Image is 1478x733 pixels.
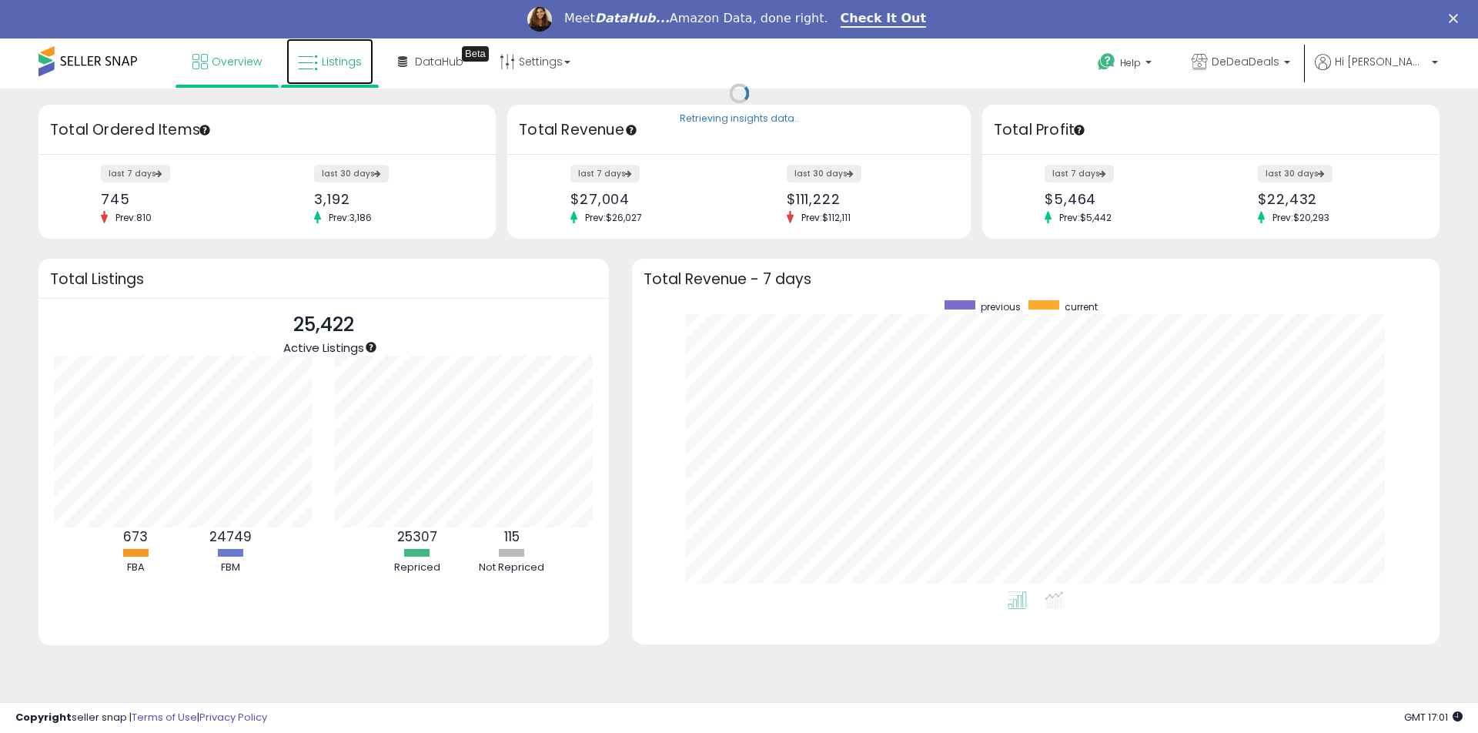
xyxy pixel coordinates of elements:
[212,54,262,69] span: Overview
[50,119,484,141] h3: Total Ordered Items
[1258,165,1333,182] label: last 30 days
[1315,54,1438,89] a: Hi [PERSON_NAME]
[504,527,520,546] b: 115
[981,300,1021,313] span: previous
[321,211,380,224] span: Prev: 3,186
[794,211,858,224] span: Prev: $112,111
[15,710,72,725] strong: Copyright
[564,11,828,26] div: Meet Amazon Data, done right.
[101,191,256,207] div: 745
[89,561,182,575] div: FBA
[570,191,727,207] div: $27,004
[50,273,597,285] h3: Total Listings
[680,112,799,126] div: Retrieving insights data..
[1404,710,1463,725] span: 2025-09-12 17:01 GMT
[314,191,469,207] div: 3,192
[1085,41,1167,89] a: Help
[1072,123,1086,137] div: Tooltip anchor
[314,165,389,182] label: last 30 days
[1097,52,1116,72] i: Get Help
[644,273,1428,285] h3: Total Revenue - 7 days
[1052,211,1119,224] span: Prev: $5,442
[519,119,959,141] h3: Total Revenue
[283,310,364,340] p: 25,422
[577,211,650,224] span: Prev: $26,027
[1212,54,1279,69] span: DeDeaDeals
[283,340,364,356] span: Active Listings
[132,710,197,725] a: Terms of Use
[1045,191,1199,207] div: $5,464
[101,165,170,182] label: last 7 days
[199,710,267,725] a: Privacy Policy
[462,46,489,62] div: Tooltip anchor
[371,561,463,575] div: Repriced
[841,11,927,28] a: Check It Out
[787,165,861,182] label: last 30 days
[181,38,273,85] a: Overview
[527,7,552,32] img: Profile image for Georgie
[415,54,463,69] span: DataHub
[364,340,378,354] div: Tooltip anchor
[1449,14,1464,23] div: Close
[1265,211,1337,224] span: Prev: $20,293
[386,38,475,85] a: DataHub
[570,165,640,182] label: last 7 days
[1120,56,1141,69] span: Help
[787,191,944,207] div: $111,222
[123,527,148,546] b: 673
[322,54,362,69] span: Listings
[595,11,670,25] i: DataHub...
[624,123,638,137] div: Tooltip anchor
[1258,191,1413,207] div: $22,432
[108,211,159,224] span: Prev: 810
[286,38,373,85] a: Listings
[1180,38,1302,89] a: DeDeaDeals
[466,561,558,575] div: Not Repriced
[397,527,437,546] b: 25307
[184,561,276,575] div: FBM
[198,123,212,137] div: Tooltip anchor
[1045,165,1114,182] label: last 7 days
[1335,54,1427,69] span: Hi [PERSON_NAME]
[209,527,252,546] b: 24749
[1065,300,1098,313] span: current
[15,711,267,725] div: seller snap | |
[994,119,1428,141] h3: Total Profit
[488,38,582,85] a: Settings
